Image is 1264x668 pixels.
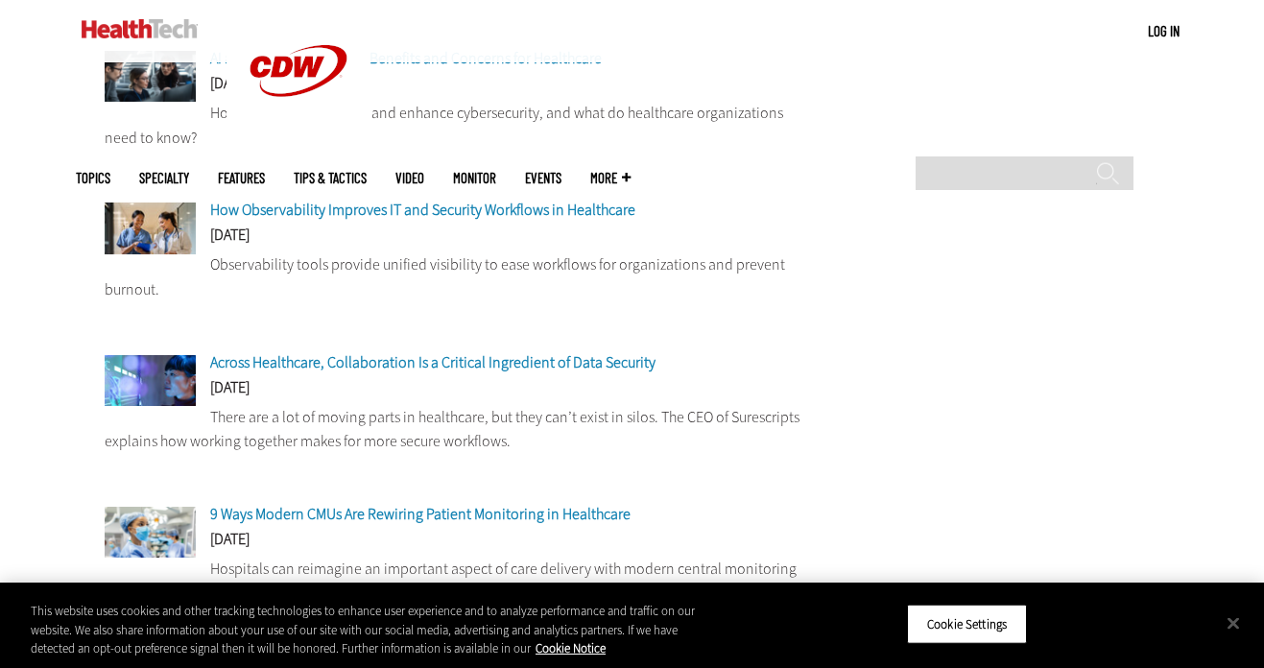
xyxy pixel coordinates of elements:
[294,171,367,185] a: Tips & Tactics
[218,171,265,185] a: Features
[105,380,801,405] div: [DATE]
[210,352,656,372] a: Across Healthcare, Collaboration Is a Critical Ingredient of Data Security
[105,557,801,606] p: Hospitals can reimagine an important aspect of care delivery with modern central monitoring units...
[31,602,695,658] div: This website uses cookies and other tracking technologies to enhance user experience and to analy...
[227,127,370,147] a: CDW
[395,171,424,185] a: Video
[105,203,196,253] img: Nurse and doctor coordinating
[453,171,496,185] a: MonITor
[907,604,1027,644] button: Cookie Settings
[590,171,631,185] span: More
[105,507,196,558] img: nurse check monitor in the OR
[139,171,189,185] span: Specialty
[1148,21,1180,41] div: User menu
[210,200,635,220] a: How Observability Improves IT and Security Workflows in Healthcare
[210,504,631,524] a: 9 Ways Modern CMUs Are Rewiring Patient Monitoring in Healthcare
[82,19,198,38] img: Home
[1148,22,1180,39] a: Log in
[105,252,801,301] p: Observability tools provide unified visibility to ease workflows for organizations and prevent bu...
[105,355,196,406] img: Person working with a futuristic computer
[1212,602,1254,644] button: Close
[76,171,110,185] span: Topics
[105,532,801,557] div: [DATE]
[105,405,801,454] p: There are a lot of moving parts in healthcare, but they can’t exist in silos. The CEO of Surescri...
[105,227,801,252] div: [DATE]
[525,171,561,185] a: Events
[536,640,606,656] a: More information about your privacy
